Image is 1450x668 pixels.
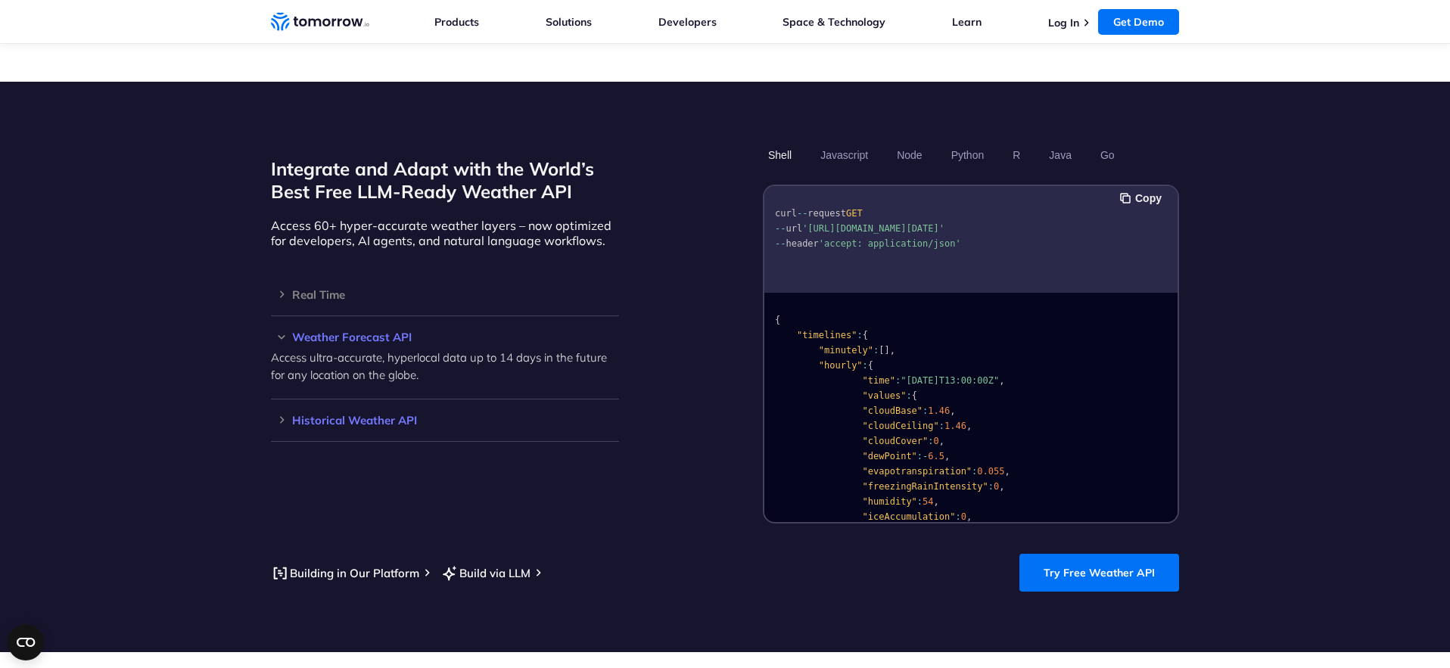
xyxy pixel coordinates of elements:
[271,415,619,426] h3: Historical Weather API
[950,405,955,416] span: ,
[1095,142,1120,168] button: Go
[928,436,933,446] span: :
[434,15,479,29] a: Products
[807,208,846,219] span: request
[939,436,944,446] span: ,
[923,405,928,416] span: :
[546,15,592,29] a: Solutions
[923,451,928,461] span: -
[972,466,977,477] span: :
[952,15,982,29] a: Learn
[863,451,917,461] span: "dewPoint"
[891,142,927,168] button: Node
[977,466,1004,477] span: 0.055
[879,345,884,356] span: [
[783,15,885,29] a: Space & Technology
[944,421,966,431] span: 1.46
[939,421,944,431] span: :
[440,564,531,583] a: Build via LLM
[863,421,939,431] span: "cloudCeiling"
[885,345,890,356] span: ]
[863,466,972,477] span: "evapotranspiration"
[1120,190,1166,207] button: Copy
[999,375,1004,386] span: ,
[775,223,786,234] span: --
[271,564,419,583] a: Building in Our Platform
[1098,9,1179,35] a: Get Demo
[1019,554,1179,592] a: Try Free Weather API
[271,157,619,203] h2: Integrate and Adapt with the World’s Best Free LLM-Ready Weather API
[863,405,923,416] span: "cloudBase"
[786,238,818,249] span: header
[863,330,868,340] span: {
[271,289,619,300] h3: Real Time
[863,436,929,446] span: "cloudCover"
[271,349,619,384] p: Access ultra-accurate, hyperlocal data up to 14 days in the future for any location on the globe.
[846,208,863,219] span: GET
[946,142,990,168] button: Python
[1007,142,1025,168] button: R
[857,330,862,340] span: :
[819,360,863,371] span: "hourly"
[912,390,917,401] span: {
[999,481,1004,492] span: ,
[797,208,807,219] span: --
[890,345,895,356] span: ,
[966,421,972,431] span: ,
[1048,16,1079,30] a: Log In
[271,218,619,248] p: Access 60+ hyper-accurate weather layers – now optimized for developers, AI agents, and natural l...
[863,390,907,401] span: "values"
[917,451,923,461] span: :
[1044,142,1077,168] button: Java
[934,496,939,507] span: ,
[797,330,857,340] span: "timelines"
[895,375,901,386] span: :
[819,238,961,249] span: 'accept: application/json'
[868,360,873,371] span: {
[775,238,786,249] span: --
[8,624,44,660] button: Open CMP widget
[863,496,917,507] span: "humidity"
[994,481,999,492] span: 0
[917,496,923,507] span: :
[906,390,911,401] span: :
[658,15,717,29] a: Developers
[863,360,868,371] span: :
[819,345,873,356] span: "minutely"
[928,451,944,461] span: 6.5
[923,496,933,507] span: 54
[966,511,972,522] span: ,
[775,315,780,325] span: {
[802,223,944,234] span: '[URL][DOMAIN_NAME][DATE]'
[863,481,988,492] span: "freezingRainIntensity"
[786,223,802,234] span: url
[775,208,797,219] span: curl
[873,345,879,356] span: :
[955,511,960,522] span: :
[988,481,994,492] span: :
[934,436,939,446] span: 0
[961,511,966,522] span: 0
[901,375,999,386] span: "[DATE]T13:00:00Z"
[763,142,797,168] button: Shell
[815,142,873,168] button: Javascript
[928,405,950,416] span: 1.46
[1004,466,1010,477] span: ,
[863,375,895,386] span: "time"
[271,331,619,343] h3: Weather Forecast API
[944,451,950,461] span: ,
[271,11,369,33] a: Home link
[863,511,956,522] span: "iceAccumulation"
